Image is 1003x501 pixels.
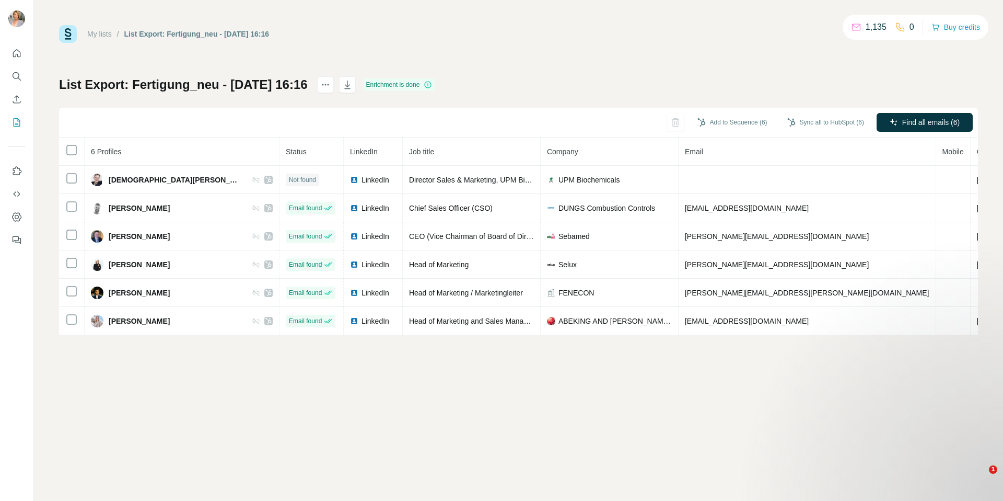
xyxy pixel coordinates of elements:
button: Use Surfe on LinkedIn [8,162,25,180]
span: Company [547,147,578,156]
span: Head of Marketing [409,260,469,269]
div: Enrichment is done [363,78,436,91]
img: Avatar [91,258,103,271]
img: Avatar [91,174,103,186]
span: [PERSON_NAME][EMAIL_ADDRESS][DOMAIN_NAME] [685,232,869,241]
span: LinkedIn [361,231,389,242]
button: My lists [8,113,25,132]
span: Selux [558,259,577,270]
a: My lists [87,30,112,38]
span: Head of Marketing / Marketingleiter [409,289,523,297]
span: Email found [289,203,322,213]
span: [PERSON_NAME] [109,316,170,326]
span: FENECON [558,288,594,298]
span: [PERSON_NAME] [109,231,170,242]
span: LinkedIn [361,203,389,213]
span: ABEKING AND [PERSON_NAME] Schiffs- und Yachtwerft SE [558,316,672,326]
p: 1,135 [866,21,887,33]
img: company-logo [547,232,555,241]
button: Enrich CSV [8,90,25,109]
img: company-logo [547,260,555,269]
img: LinkedIn logo [350,260,358,269]
span: [PERSON_NAME] [109,259,170,270]
img: Avatar [8,10,25,27]
span: 6 Profiles [91,147,121,156]
img: Avatar [91,230,103,243]
img: Avatar [91,202,103,214]
span: LinkedIn [361,175,389,185]
button: Sync all to HubSpot (6) [780,115,871,130]
img: Avatar [91,315,103,327]
img: LinkedIn logo [350,176,358,184]
span: LinkedIn [361,316,389,326]
span: [PERSON_NAME][EMAIL_ADDRESS][PERSON_NAME][DOMAIN_NAME] [685,289,929,297]
div: List Export: Fertigung_neu - [DATE] 16:16 [124,29,269,39]
img: company-logo [547,317,555,325]
span: LinkedIn [350,147,378,156]
span: Sebamed [558,231,590,242]
img: Surfe Logo [59,25,77,43]
p: 0 [909,21,914,33]
img: company-logo [547,176,555,184]
span: [PERSON_NAME] [109,203,170,213]
span: Head of Marketing and Sales Management [409,317,548,325]
span: DUNGS Combustion Controls [558,203,655,213]
span: Email found [289,260,322,269]
button: Dashboard [8,208,25,226]
span: Not found [289,175,316,185]
img: LinkedIn logo [350,289,358,297]
span: Email found [289,288,322,298]
span: LinkedIn [361,288,389,298]
span: [PERSON_NAME][EMAIL_ADDRESS][DOMAIN_NAME] [685,260,869,269]
span: Chief Sales Officer (CSO) [409,204,493,212]
button: Add to Sequence (6) [690,115,775,130]
span: Job title [409,147,434,156]
button: Find all emails (6) [877,113,973,132]
img: LinkedIn logo [350,317,358,325]
span: [DEMOGRAPHIC_DATA][PERSON_NAME] [109,175,241,185]
span: Director Sales & Marketing, UPM Biochemicals [409,176,562,184]
span: UPM Biochemicals [558,175,620,185]
span: LinkedIn [361,259,389,270]
span: Email found [289,316,322,326]
button: Use Surfe API [8,185,25,203]
span: Email found [289,232,322,241]
span: [EMAIL_ADDRESS][DOMAIN_NAME] [685,317,809,325]
img: LinkedIn logo [350,204,358,212]
span: Mobile [942,147,964,156]
li: / [117,29,119,39]
img: Avatar [91,287,103,299]
span: CEO (Vice Chairman of Board of Directors)/Geschäftsführer [409,232,603,241]
button: Search [8,67,25,86]
button: Feedback [8,231,25,249]
span: Email [685,147,703,156]
span: [PERSON_NAME] [109,288,170,298]
span: 1 [989,465,997,474]
h1: List Export: Fertigung_neu - [DATE] 16:16 [59,76,308,93]
iframe: Intercom live chat [967,465,993,491]
button: actions [317,76,334,93]
span: Status [286,147,307,156]
button: Quick start [8,44,25,63]
span: Find all emails (6) [902,117,960,128]
img: LinkedIn logo [350,232,358,241]
img: company-logo [547,204,555,212]
button: Buy credits [931,20,980,35]
span: [EMAIL_ADDRESS][DOMAIN_NAME] [685,204,809,212]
